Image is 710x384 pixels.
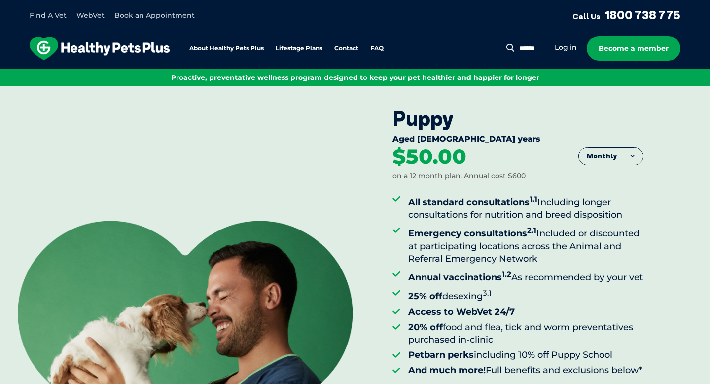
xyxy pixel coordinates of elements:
div: on a 12 month plan. Annual cost $600 [392,171,526,181]
strong: Emergency consultations [408,228,536,239]
span: Call Us [572,11,601,21]
li: Included or discounted at participating locations across the Animal and Referral Emergency Network [408,224,643,265]
a: Contact [334,45,358,52]
sup: 1.1 [530,194,537,204]
li: Full benefits and exclusions below* [408,364,643,377]
button: Monthly [579,148,643,165]
a: Call Us1800 738 775 [572,7,680,22]
strong: 20% off [408,322,443,333]
li: As recommended by your vet [408,268,643,284]
strong: Annual vaccinations [408,272,511,283]
a: About Healthy Pets Plus [189,45,264,52]
li: including 10% off Puppy School [408,349,643,361]
strong: 25% off [408,291,442,302]
div: Aged [DEMOGRAPHIC_DATA] years [392,134,643,146]
button: Search [504,43,517,53]
li: Including longer consultations for nutrition and breed disposition [408,193,643,221]
div: Puppy [392,106,643,131]
strong: Petbarn perks [408,349,474,360]
strong: And much more! [408,365,486,376]
sup: 3.1 [483,288,492,298]
a: Log in [555,43,577,52]
a: Lifestage Plans [276,45,322,52]
div: $50.00 [392,146,466,168]
a: Find A Vet [30,11,67,20]
a: FAQ [370,45,384,52]
span: Proactive, preventative wellness program designed to keep your pet healthier and happier for longer [171,73,539,82]
a: Book an Appointment [114,11,195,20]
sup: 1.2 [502,269,511,279]
sup: 2.1 [527,226,536,235]
a: Become a member [587,36,680,61]
img: hpp-logo [30,37,170,60]
strong: Access to WebVet 24/7 [408,307,515,317]
li: desexing [408,287,643,303]
li: food and flea, tick and worm preventatives purchased in-clinic [408,321,643,346]
strong: All standard consultations [408,197,537,208]
a: WebVet [76,11,105,20]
